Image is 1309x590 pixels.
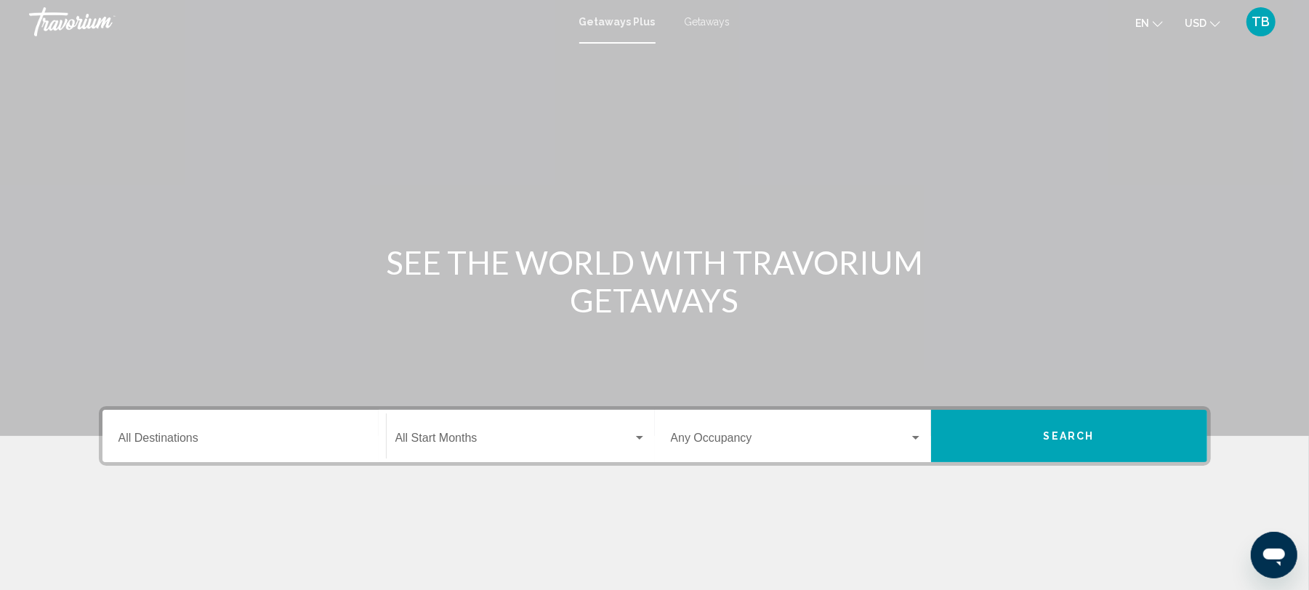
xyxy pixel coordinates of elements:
button: Search [931,410,1207,462]
button: Change currency [1185,12,1220,33]
a: Getaways [685,16,730,28]
h1: SEE THE WORLD WITH TRAVORIUM GETAWAYS [382,243,927,319]
span: USD [1185,17,1207,29]
span: en [1135,17,1149,29]
a: Travorium [29,7,565,36]
iframe: Button to launch messaging window [1251,532,1297,578]
span: Search [1044,431,1095,442]
span: TB [1252,15,1270,29]
button: User Menu [1242,7,1280,37]
div: Search widget [102,410,1207,462]
button: Change language [1135,12,1163,33]
a: Getaways Plus [579,16,656,28]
